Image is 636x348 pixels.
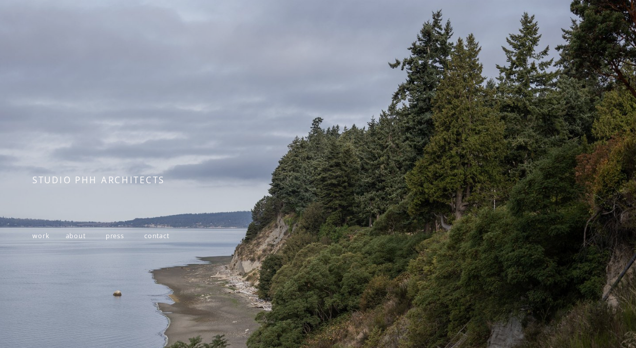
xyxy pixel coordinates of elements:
span: STUDIO PHH ARCHITECTS [32,174,165,186]
a: press [106,231,124,240]
a: contact [144,231,169,240]
a: about [66,231,86,240]
a: work [32,231,50,240]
